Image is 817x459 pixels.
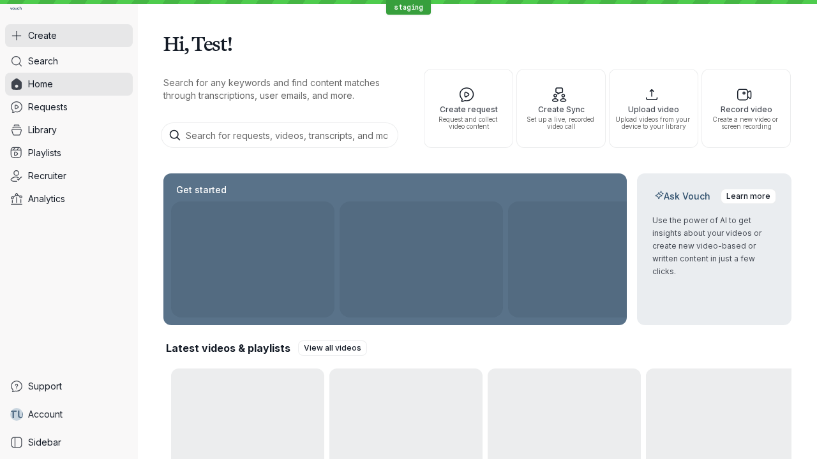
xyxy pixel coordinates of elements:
span: Record video [707,105,785,113]
span: Analytics [28,193,65,205]
span: Requests [28,101,68,113]
span: Recruiter [28,170,66,182]
a: Home [5,73,133,96]
span: Upload video [615,105,693,113]
span: Request and collect video content [430,116,507,130]
a: Analytics [5,187,133,210]
span: Create [28,29,57,42]
input: Search for requests, videos, transcripts, and more... [161,122,398,148]
a: Library [5,119,133,142]
p: Search for any keywords and find content matches through transcriptions, user emails, and more. [163,76,401,102]
span: U [17,408,24,421]
span: View all videos [304,342,361,354]
h2: Latest videos & playlists [166,341,290,355]
span: Create Sync [522,105,600,113]
a: Learn more [721,189,776,204]
span: Upload videos from your device to your library [615,116,693,130]
span: Account [28,408,63,421]
h2: Ask Vouch [652,190,713,203]
button: Upload videoUpload videos from your device to your library [609,69,698,148]
a: View all videos [298,340,367,356]
a: Recruiter [5,164,133,187]
span: T [10,408,17,421]
span: Support [28,380,62,393]
button: Create requestRequest and collect video content [424,69,513,148]
span: Library [28,124,57,136]
h2: Get started [174,184,229,196]
p: Use the power of AI to get insights about your videos or create new video-based or written conten... [652,214,776,278]
span: Sidebar [28,436,61,449]
button: Record videoCreate a new video or screen recording [701,69,791,148]
span: Set up a live, recorded video call [522,116,600,130]
a: Playlists [5,142,133,164]
span: Search [28,55,58,68]
span: Playlists [28,147,61,159]
a: Search [5,50,133,73]
span: Home [28,78,53,91]
button: Create [5,24,133,47]
a: Requests [5,96,133,119]
span: Create request [430,105,507,113]
h1: Hi, Test! [163,25,791,61]
a: Support [5,375,133,398]
a: Go to homepage [5,5,27,14]
button: Create SyncSet up a live, recorded video call [516,69,606,148]
span: Create a new video or screen recording [707,116,785,130]
a: TUAccount [5,403,133,426]
span: Learn more [726,190,770,203]
a: Sidebar [5,431,133,454]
